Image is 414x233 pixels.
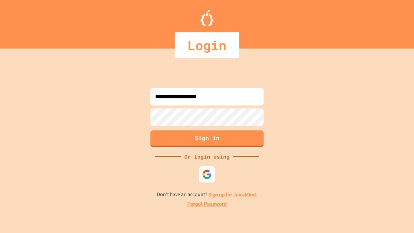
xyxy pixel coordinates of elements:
button: Sign in [150,130,264,147]
img: Logo.svg [201,10,213,26]
p: Don't have an account? [157,191,257,199]
a: Sign up for JuiceMind. [208,191,257,198]
div: Login [175,32,239,58]
div: Or login using [181,153,233,161]
img: google-icon.svg [202,170,212,179]
a: Forgot Password [187,200,227,208]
